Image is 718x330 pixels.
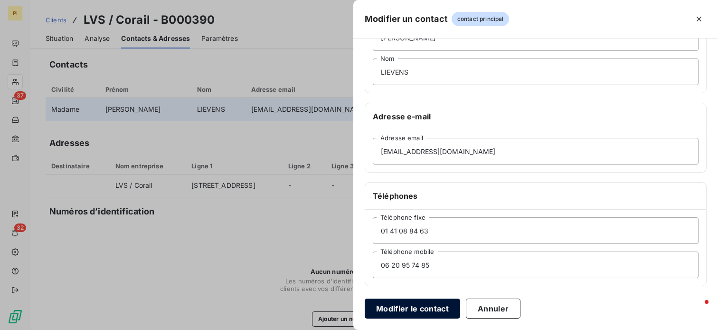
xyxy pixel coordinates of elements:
button: Modifier le contact [365,299,460,319]
button: Annuler [466,299,520,319]
iframe: Intercom live chat [686,298,709,320]
input: placeholder [373,217,699,244]
input: placeholder [373,252,699,278]
input: placeholder [373,58,699,85]
span: contact principal [452,12,510,26]
h5: Modifier un contact [365,12,448,26]
input: placeholder [373,138,699,165]
h6: Adresse e-mail [373,111,699,122]
h6: Téléphones [373,190,699,202]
